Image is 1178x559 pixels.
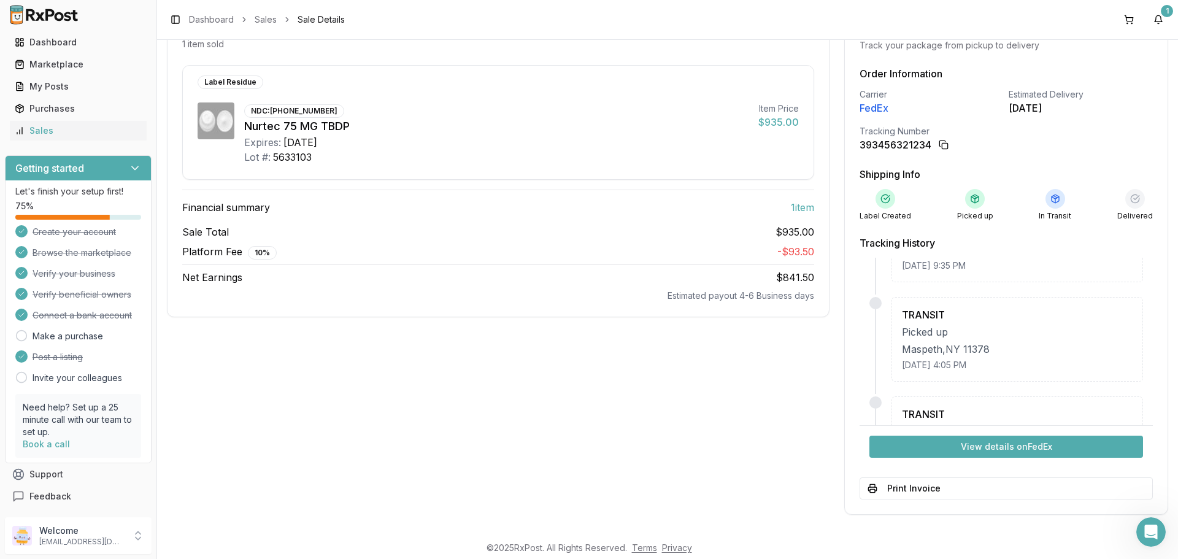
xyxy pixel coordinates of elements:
[860,39,1153,52] div: Track your package from pickup to delivery
[1149,10,1168,29] button: 1
[33,226,116,238] span: Create your account
[189,13,345,26] nav: breadcrumb
[102,414,144,422] span: Messages
[902,407,1133,422] div: TRANSIT
[255,13,277,26] a: Sales
[10,31,147,53] a: Dashboard
[776,225,814,239] span: $935.00
[15,185,141,198] p: Let's finish your setup first!
[632,542,657,553] a: Terms
[5,121,152,141] button: Sales
[55,206,83,219] div: RxPost
[902,359,1133,371] div: [DATE] 4:05 PM
[25,87,221,129] p: Hi [PERSON_NAME] 👋
[33,330,103,342] a: Make a purchase
[194,414,214,422] span: Help
[55,195,196,204] span: Sent you an interactive message
[298,13,345,26] span: Sale Details
[18,281,228,306] button: Search for help
[15,125,142,137] div: Sales
[182,270,242,285] span: Net Earnings
[776,271,814,283] span: $841.50
[869,436,1143,458] button: View details onFedEx
[758,115,799,129] div: $935.00
[902,325,1133,339] div: Picked up
[860,137,931,152] div: 393456321234
[902,307,1133,322] div: TRANSIT
[23,401,134,438] p: Need help? Set up a 25 minute call with our team to set up.
[12,236,233,269] div: Send us a message
[860,167,1153,182] h3: Shipping Info
[10,53,147,75] a: Marketplace
[248,246,277,260] div: 10 %
[198,102,234,139] img: Nurtec 75 MG TBDP
[10,75,147,98] a: My Posts
[189,13,234,26] a: Dashboard
[82,383,163,432] button: Messages
[15,36,142,48] div: Dashboard
[25,194,50,218] img: Profile image for Manuel
[1039,211,1071,221] div: In Transit
[1117,211,1153,221] div: Delivered
[902,424,1133,439] div: Shipment arriving On-Time
[860,477,1153,499] button: Print Invoice
[27,414,55,422] span: Home
[182,225,229,239] span: Sale Total
[33,247,131,259] span: Browse the marketplace
[1136,517,1166,547] iframe: Intercom live chat
[33,309,132,322] span: Connect a bank account
[15,200,34,212] span: 75 %
[860,211,911,221] div: Label Created
[860,125,1153,137] div: Tracking Number
[25,357,220,370] div: All services are online
[25,287,99,300] span: Search for help
[273,150,312,164] div: 5633103
[12,526,32,546] img: User avatar
[33,288,131,301] span: Verify beneficial owners
[15,80,142,93] div: My Posts
[182,200,270,215] span: Financial summary
[39,525,125,537] p: Welcome
[5,99,152,118] button: Purchases
[13,183,233,229] div: Profile image for ManuelSent you an interactive messageRxPost•[DATE]
[957,211,993,221] div: Picked up
[25,23,95,43] img: logo
[244,135,281,150] div: Expires:
[662,542,692,553] a: Privacy
[5,55,152,74] button: Marketplace
[283,135,317,150] div: [DATE]
[5,77,152,96] button: My Posts
[5,33,152,52] button: Dashboard
[182,290,814,302] div: Estimated payout 4-6 Business days
[777,245,814,258] span: - $93.50
[860,88,1004,101] div: Carrier
[1161,5,1173,17] div: 1
[902,342,1133,357] div: Maspeth , NY 11378
[860,236,1153,250] h3: Tracking History
[15,58,142,71] div: Marketplace
[758,102,799,115] div: Item Price
[5,5,83,25] img: RxPost Logo
[25,375,220,399] button: View status page
[198,75,263,89] div: Label Residue
[1009,88,1153,101] div: Estimated Delivery
[1009,101,1153,115] div: [DATE]
[902,260,1133,272] div: [DATE] 9:35 PM
[23,439,70,449] a: Book a call
[244,104,344,118] div: NDC: [PHONE_NUMBER]
[33,372,122,384] a: Invite your colleagues
[182,244,277,260] span: Platform Fee
[25,129,221,150] p: How can we help?
[86,206,120,219] div: • [DATE]
[244,150,271,164] div: Lot #:
[5,485,152,507] button: Feedback
[860,101,1004,115] div: FedEx
[15,161,84,175] h3: Getting started
[10,120,147,142] a: Sales
[12,165,233,229] div: Recent messageProfile image for ManuelSent you an interactive messageRxPost•[DATE]
[164,383,245,432] button: Help
[10,98,147,120] a: Purchases
[5,463,152,485] button: Support
[182,38,224,50] p: 1 item sold
[39,537,125,547] p: [EMAIL_ADDRESS][DOMAIN_NAME]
